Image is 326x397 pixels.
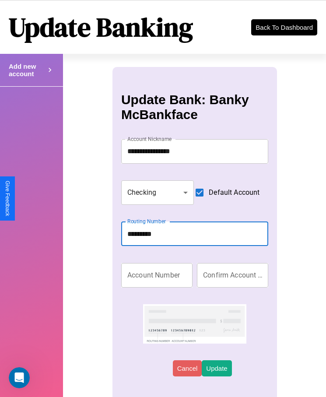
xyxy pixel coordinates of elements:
[143,304,246,344] img: check
[173,360,202,376] button: Cancel
[9,367,30,388] iframe: Intercom live chat
[251,19,317,35] button: Back To Dashboard
[127,135,172,143] label: Account Nickname
[209,187,259,198] span: Default Account
[9,63,46,77] h4: Add new account
[121,92,268,122] h3: Update Bank: Banky McBankface
[9,9,193,45] h1: Update Banking
[4,181,11,216] div: Give Feedback
[127,218,166,225] label: Routing Number
[121,180,194,205] div: Checking
[202,360,231,376] button: Update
